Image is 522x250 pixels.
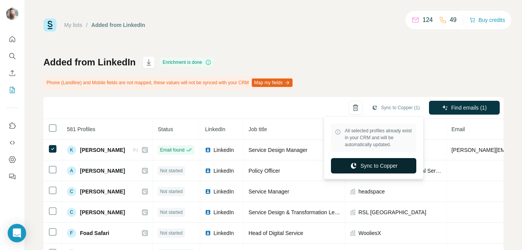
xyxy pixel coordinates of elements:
span: Email [451,126,465,132]
p: 49 [450,15,457,25]
div: Added from LinkedIn [91,21,145,29]
span: Policy Officer [248,168,280,174]
span: [PERSON_NAME] [80,167,125,175]
div: A [67,166,76,175]
span: Find emails (1) [451,104,487,112]
span: headspace [358,188,385,195]
span: RSL [GEOGRAPHIC_DATA] [358,208,426,216]
img: LinkedIn logo [205,230,211,236]
li: / [86,21,88,29]
button: Quick start [6,32,18,46]
span: LinkedIn [213,229,234,237]
button: Use Surfe on LinkedIn [6,119,18,133]
div: Open Intercom Messenger [8,224,26,242]
div: F [67,228,76,238]
span: LinkedIn [213,146,234,154]
span: Foad Safari [80,229,109,237]
span: Not started [160,167,183,174]
span: [PERSON_NAME] [80,188,125,195]
a: My lists [64,22,82,28]
span: Service Design & Transformation Lead [248,209,341,215]
span: Not started [160,230,183,237]
div: C [67,187,76,196]
span: Job title [248,126,267,132]
button: Enrich CSV [6,66,18,80]
span: Service Design Manager [248,147,307,153]
button: Dashboard [6,153,18,167]
span: Email found [160,147,184,153]
button: Map my fields [252,78,293,87]
span: All selected profiles already exist in your CRM and will be automatically updated. [345,127,412,148]
button: Search [6,49,18,63]
button: Sync to Copper [331,158,416,173]
button: Find emails (1) [429,101,500,115]
button: My lists [6,83,18,97]
button: Sync to Copper (1) [366,102,425,113]
span: LinkedIn [213,208,234,216]
span: LinkedIn [205,126,225,132]
button: Buy credits [469,15,505,25]
img: LinkedIn logo [205,168,211,174]
img: LinkedIn logo [205,209,211,215]
img: Surfe Logo [43,18,57,32]
span: Head of Digital Service [248,230,303,236]
span: WooliesX [358,229,381,237]
h1: Added from LinkedIn [43,56,136,68]
span: Not started [160,188,183,195]
span: Not started [160,209,183,216]
span: Status [158,126,173,132]
div: Enrichment is done [160,58,214,67]
div: Phone (Landline) and Mobile fields are not mapped, these values will not be synced with your CRM [43,76,294,89]
button: Use Surfe API [6,136,18,150]
span: [PERSON_NAME] [80,208,125,216]
img: Avatar [6,8,18,20]
span: LinkedIn [213,167,234,175]
p: 124 [422,15,433,25]
img: LinkedIn logo [205,188,211,195]
div: C [67,208,76,217]
span: 581 Profiles [67,126,95,132]
span: Service Manager [248,188,289,195]
span: LinkedIn [213,188,234,195]
span: [PERSON_NAME] [80,146,125,154]
div: K [67,145,76,155]
img: LinkedIn logo [205,147,211,153]
button: Feedback [6,170,18,183]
